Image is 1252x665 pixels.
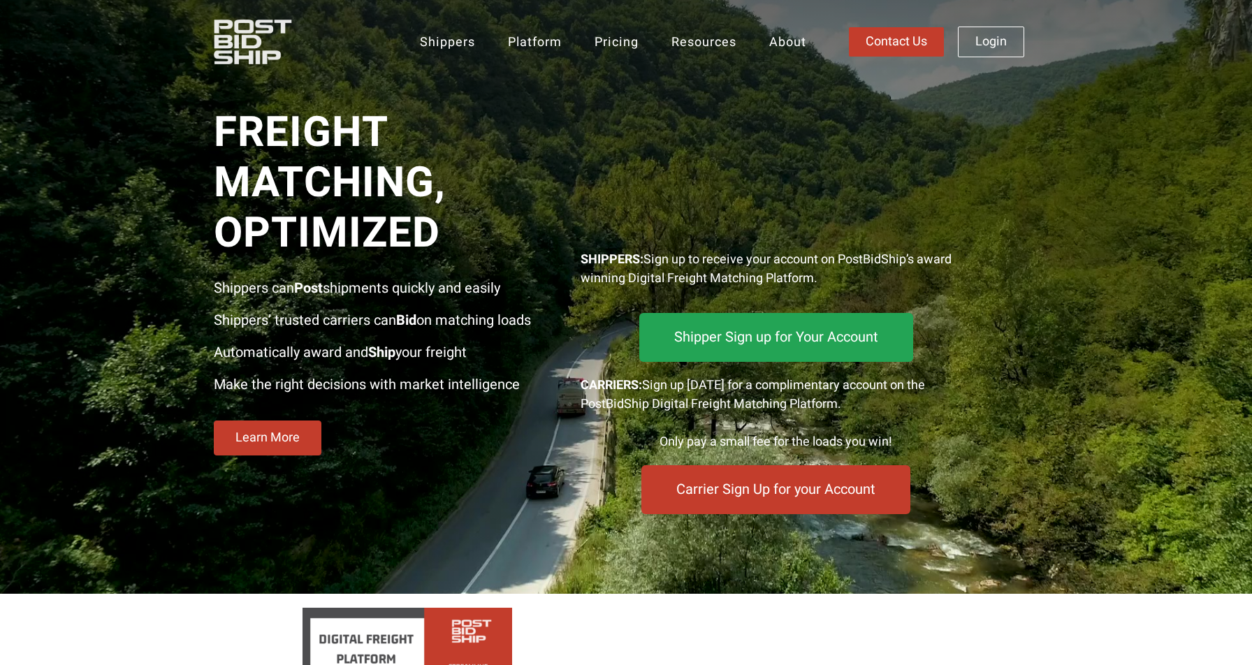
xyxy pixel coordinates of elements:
[866,36,927,48] span: Contact Us
[214,421,321,455] a: Learn More
[641,465,910,514] a: Carrier Sign Up for your Account
[581,376,642,395] strong: CARRIERS:
[405,26,490,59] a: Shippers
[396,310,416,330] strong: Bid
[676,483,875,497] span: Carrier Sign Up for your Account
[493,26,576,59] a: Platform
[214,342,560,363] p: Automatically award and your freight
[958,27,1024,57] a: Login
[849,27,944,57] a: Contact Us
[580,26,653,59] a: Pricing
[294,278,323,298] strong: Post
[214,108,560,258] span: Freight Matching, Optimized
[657,26,751,59] a: Resources
[755,26,821,59] a: About
[214,20,336,64] img: PostBidShip
[214,310,560,331] p: Shippers’ trusted carriers can on matching loads
[639,313,913,362] a: Shipper Sign up for Your Account
[975,36,1007,48] span: Login
[368,342,395,363] strong: Ship
[214,374,560,395] p: Make the right decisions with market intelligence
[214,278,560,299] p: Shippers can shipments quickly and easily
[235,432,300,444] span: Learn More
[581,250,643,269] strong: SHIPPERS:
[674,330,878,344] span: Shipper Sign up for Your Account
[581,432,972,451] div: Only pay a small fee for the loads you win!
[581,250,972,288] p: Sign up to receive your account on PostBidShip’s award winning Digital Freight Matching Platform.
[581,376,972,414] div: Sign up [DATE] for a complimentary account on the PostBidShip Digital Freight Matching Platform.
